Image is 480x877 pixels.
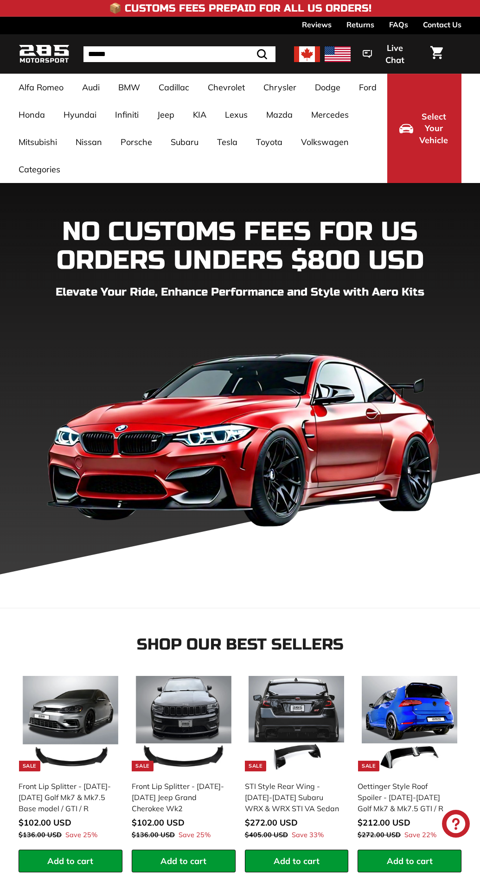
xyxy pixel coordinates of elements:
span: Add to cart [387,856,433,866]
div: Sale [245,761,266,771]
a: Dodge [306,74,350,101]
div: Sale [132,761,153,771]
div: Sale [358,761,379,771]
a: Categories [9,156,70,183]
a: KIA [184,101,216,128]
span: $102.00 USD [132,817,185,828]
a: Volkswagen [292,128,358,156]
a: Sale STI Style Rear Wing - [DATE]-[DATE] Subaru WRX & WRX STI VA Sedan Save 33% [245,672,349,849]
div: Front Lip Splitter - [DATE]-[DATE] Jeep Grand Cherokee Wk2 [132,781,226,814]
span: Add to cart [160,856,206,866]
a: Honda [9,101,54,128]
a: Subaru [161,128,208,156]
a: Sale Front Lip Splitter - [DATE]-[DATE] Jeep Grand Cherokee Wk2 Save 25% [132,672,236,849]
span: Add to cart [47,856,93,866]
a: Sale Front Lip Splitter - [DATE]-[DATE] Golf Mk7 & Mk7.5 Base model / GTI / R Save 25% [19,672,122,849]
span: $136.00 USD [132,831,175,839]
span: $272.00 USD [245,817,298,828]
div: STI Style Rear Wing - [DATE]-[DATE] Subaru WRX & WRX STI VA Sedan [245,781,339,814]
a: Audi [73,74,109,101]
button: Add to cart [19,850,122,873]
inbox-online-store-chat: Shopify online store chat [439,810,473,840]
a: Hyundai [54,101,106,128]
a: Chrysler [254,74,306,101]
h1: NO CUSTOMS FEES FOR US ORDERS UNDERS $800 USD [19,218,461,275]
a: Nissan [66,128,111,156]
a: Toyota [247,128,292,156]
a: Infiniti [106,101,148,128]
span: $212.00 USD [358,817,410,828]
a: Sale Oettinger Style Roof Spoiler - [DATE]-[DATE] Golf Mk7 & Mk7.5 GTI / R Save 22% [358,672,461,849]
h2: Shop our Best Sellers [19,636,461,653]
a: Returns [346,17,374,32]
input: Search [83,46,275,62]
a: Reviews [302,17,332,32]
a: Lexus [216,101,257,128]
span: Live Chat [377,42,413,66]
button: Add to cart [245,850,349,873]
a: FAQs [389,17,408,32]
a: Porsche [111,128,161,156]
a: BMW [109,74,149,101]
button: Add to cart [132,850,236,873]
button: Add to cart [358,850,461,873]
div: Oettinger Style Roof Spoiler - [DATE]-[DATE] Golf Mk7 & Mk7.5 GTI / R [358,781,452,814]
button: Live Chat [351,37,425,71]
span: Select Your Vehicle [418,111,449,146]
a: Tesla [208,128,247,156]
a: Mercedes [302,101,358,128]
a: Cart [425,38,448,70]
span: $136.00 USD [19,831,62,839]
a: Jeep [148,101,184,128]
div: Sale [19,761,40,771]
a: Mitsubishi [9,128,66,156]
span: Save 33% [292,830,324,840]
div: Front Lip Splitter - [DATE]-[DATE] Golf Mk7 & Mk7.5 Base model / GTI / R [19,781,113,814]
span: Add to cart [274,856,320,866]
span: Save 25% [179,830,211,840]
a: Chevrolet [198,74,254,101]
a: Mazda [257,101,302,128]
a: Contact Us [423,17,461,32]
span: Save 22% [404,830,436,840]
span: Save 25% [65,830,97,840]
a: Cadillac [149,74,198,101]
p: Elevate Your Ride, Enhance Performance and Style with Aero Kits [19,284,461,301]
button: Select Your Vehicle [387,74,461,183]
a: Alfa Romeo [9,74,73,101]
span: $102.00 USD [19,817,71,828]
a: Ford [350,74,386,101]
span: $405.00 USD [245,831,288,839]
img: Logo_285_Motorsport_areodynamics_components [19,43,70,65]
h4: 📦 Customs Fees Prepaid for All US Orders! [109,3,371,14]
span: $272.00 USD [358,831,401,839]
